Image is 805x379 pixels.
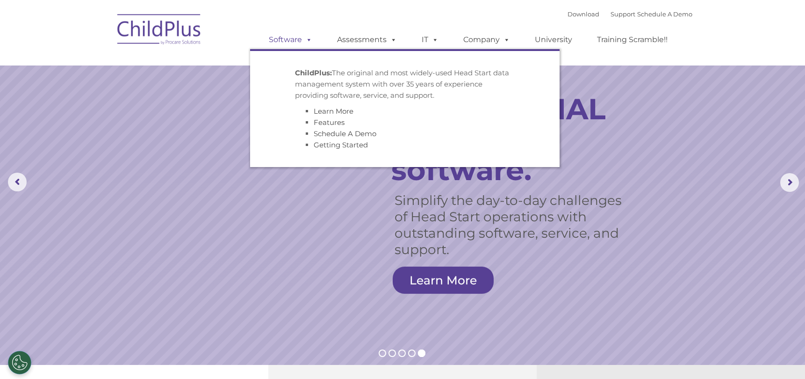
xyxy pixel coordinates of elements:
button: Cookies Settings [8,351,31,374]
a: Schedule A Demo [637,10,692,18]
strong: ChildPlus: [295,68,332,77]
span: Last name [130,62,158,69]
a: Learn More [314,107,353,116]
font: | [568,10,692,18]
a: Company [454,30,519,49]
a: Schedule A Demo [314,129,376,138]
a: Learn More [393,267,494,294]
a: Getting Started [314,140,368,149]
a: Features [314,118,345,127]
rs-layer: Simplify the day-to-day challenges of Head Start operations with outstanding software, service, a... [395,192,630,258]
a: IT [412,30,448,49]
a: Download [568,10,599,18]
a: Assessments [328,30,406,49]
a: University [525,30,582,49]
a: Training Scramble!! [588,30,677,49]
span: Phone number [130,100,170,107]
a: Support [611,10,635,18]
img: ChildPlus by Procare Solutions [113,7,206,54]
p: The original and most widely-used Head Start data management system with over 35 years of experie... [295,67,515,101]
a: Software [259,30,322,49]
rs-layer: The ORIGINAL Head Start software. [391,94,642,185]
